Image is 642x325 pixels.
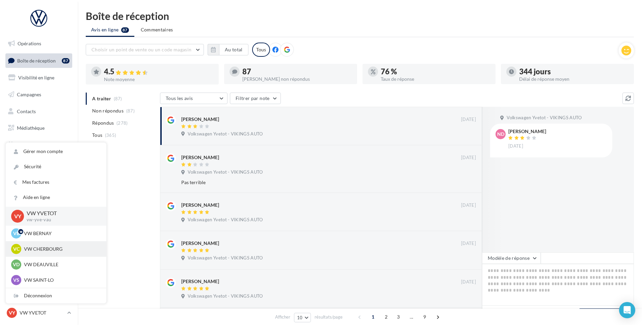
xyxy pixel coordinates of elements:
span: 2 [381,311,392,322]
span: Volkswagen Yvetot - VIKINGS AUTO [188,293,263,299]
a: Visibilité en ligne [4,71,74,85]
span: VB [13,230,20,237]
span: Volkswagen Yvetot - VIKINGS AUTO [507,115,582,121]
div: 87 [62,58,70,64]
span: résultats/page [315,314,343,320]
div: [PERSON_NAME] [508,129,546,134]
div: [PERSON_NAME] [181,278,219,285]
a: Boîte de réception87 [4,53,74,68]
span: 3 [393,311,404,322]
p: VW YVETOT [27,209,96,217]
span: VD [13,261,20,268]
span: VC [13,246,20,252]
a: Aide en ligne [6,190,106,205]
div: [PERSON_NAME] [181,240,219,247]
div: Note moyenne [104,77,213,82]
div: Déconnexion [6,288,106,303]
span: Choisir un point de vente ou un code magasin [91,47,191,52]
span: 1 [368,311,378,322]
a: Opérations [4,36,74,51]
span: Visibilité en ligne [18,75,54,80]
span: Campagnes [17,92,41,97]
div: Délai de réponse moyen [519,77,628,81]
a: Mes factures [6,175,106,190]
a: Médiathèque [4,121,74,135]
div: [PERSON_NAME] non répondus [242,77,352,81]
div: 76 % [381,68,490,75]
a: Calendrier [4,138,74,152]
div: [PERSON_NAME] [181,202,219,208]
span: [DATE] [461,117,476,123]
p: VW SAINT-LO [24,277,98,283]
span: (365) [105,132,116,138]
button: Au total [208,44,248,55]
span: 10 [297,315,303,320]
span: Opérations [18,41,41,46]
span: 9 [419,311,430,322]
p: VW BERNAY [24,230,98,237]
p: VW DEAUVILLE [24,261,98,268]
span: Volkswagen Yvetot - VIKINGS AUTO [188,255,263,261]
div: Taux de réponse [381,77,490,81]
span: ND [497,131,504,137]
span: Volkswagen Yvetot - VIKINGS AUTO [188,169,263,175]
div: Boîte de réception [86,11,634,21]
span: [DATE] [508,143,523,149]
span: Tous [92,132,102,139]
span: Afficher [275,314,290,320]
span: Boîte de réception [17,57,56,63]
span: Calendrier [17,142,39,148]
span: Répondus [92,120,114,126]
a: Campagnes [4,87,74,102]
button: Choisir un point de vente ou un code magasin [86,44,204,55]
span: [DATE] [461,241,476,247]
div: 87 [242,68,352,75]
a: VY VW YVETOT [5,306,72,319]
span: (278) [116,120,128,126]
div: 4.5 [104,68,213,76]
div: Tous [252,43,270,57]
a: Campagnes DataOnDemand [4,177,74,197]
div: 344 jours [519,68,628,75]
span: (87) [126,108,135,114]
span: Médiathèque [17,125,45,131]
div: [PERSON_NAME] [181,116,219,123]
a: Gérer mon compte [6,144,106,159]
div: Pas terrible [181,179,432,186]
span: Volkswagen Yvetot - VIKINGS AUTO [188,131,263,137]
a: Sécurité [6,159,106,174]
span: Contacts [17,108,36,114]
div: [PERSON_NAME] [181,154,219,161]
span: [DATE] [461,279,476,285]
span: Tous les avis [166,95,193,101]
span: ... [406,311,417,322]
span: Volkswagen Yvetot - VIKINGS AUTO [188,217,263,223]
span: VY [14,212,21,220]
span: [DATE] [461,202,476,208]
a: PLV et print personnalisable [4,155,74,175]
p: VW CHERBOURG [24,246,98,252]
p: VW YVETOT [20,309,64,316]
div: Open Intercom Messenger [619,302,635,318]
span: VY [9,309,15,316]
span: VS [13,277,19,283]
a: Contacts [4,104,74,119]
p: vw-yve-vau [27,217,96,223]
span: Non répondus [92,107,124,114]
button: 10 [294,313,311,322]
button: Tous les avis [160,93,228,104]
span: [DATE] [461,155,476,161]
span: Commentaires [141,26,173,33]
button: Au total [219,44,248,55]
button: Filtrer par note [230,93,281,104]
button: Modèle de réponse [482,252,541,264]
